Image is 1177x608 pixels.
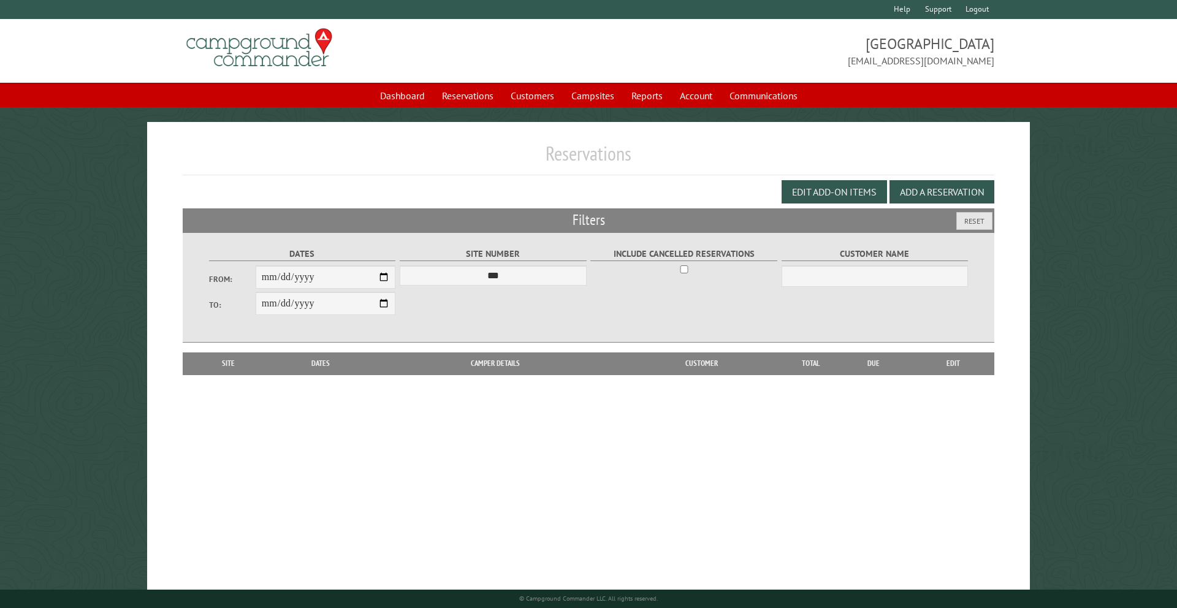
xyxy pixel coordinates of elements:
[189,352,269,374] th: Site
[209,247,396,261] label: Dates
[269,352,373,374] th: Dates
[782,247,969,261] label: Customer Name
[503,84,562,107] a: Customers
[590,247,777,261] label: Include Cancelled Reservations
[786,352,835,374] th: Total
[564,84,622,107] a: Campsites
[373,84,432,107] a: Dashboard
[617,352,786,374] th: Customer
[435,84,501,107] a: Reservations
[183,142,995,175] h1: Reservations
[519,595,658,602] small: © Campground Commander LLC. All rights reserved.
[889,180,994,203] button: Add a Reservation
[209,273,256,285] label: From:
[912,352,995,374] th: Edit
[835,352,912,374] th: Due
[373,352,617,374] th: Camper Details
[209,299,256,311] label: To:
[400,247,587,261] label: Site Number
[183,208,995,232] h2: Filters
[588,34,994,68] span: [GEOGRAPHIC_DATA] [EMAIL_ADDRESS][DOMAIN_NAME]
[782,180,887,203] button: Edit Add-on Items
[722,84,805,107] a: Communications
[624,84,670,107] a: Reports
[956,212,992,230] button: Reset
[183,24,336,72] img: Campground Commander
[672,84,720,107] a: Account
